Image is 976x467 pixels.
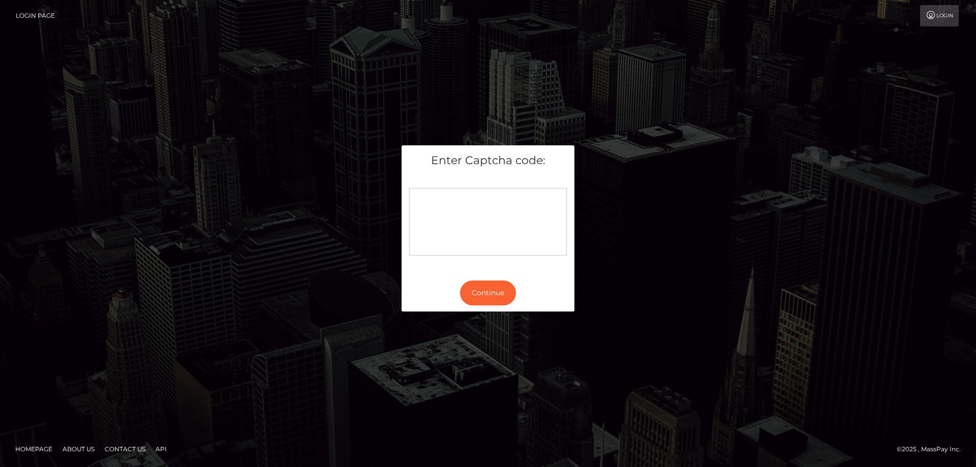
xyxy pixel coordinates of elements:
a: Homepage [11,441,56,457]
a: Contact Us [101,441,149,457]
a: Login Page [16,5,55,26]
button: Continue [460,281,516,305]
a: API [151,441,171,457]
a: Login [920,5,959,26]
div: © 2025 , MassPay Inc. [897,444,968,455]
div: Captcha widget loading... [409,188,567,256]
h5: Enter Captcha code: [409,153,567,169]
a: About Us [58,441,99,457]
